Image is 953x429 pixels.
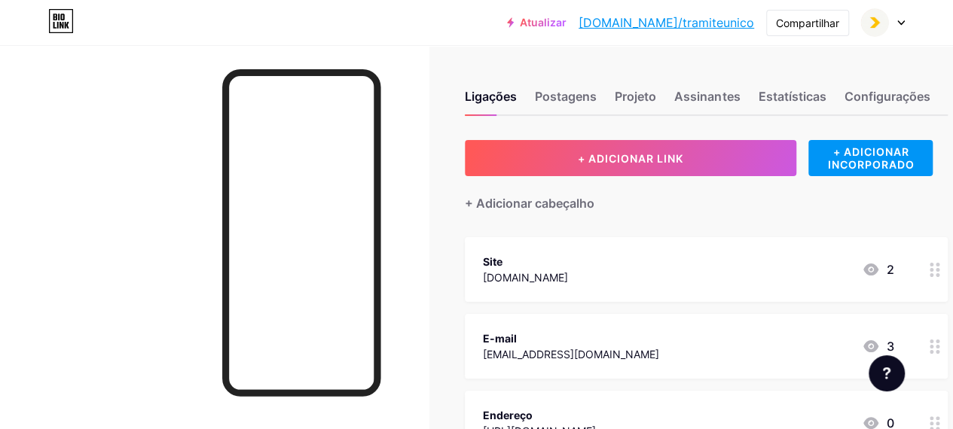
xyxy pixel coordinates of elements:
font: Site [483,255,502,268]
font: + Adicionar cabeçalho [465,196,594,211]
font: Atualizar [520,16,567,29]
font: + ADICIONAR INCORPORADO [827,145,914,171]
font: Compartilhar [776,17,839,29]
font: [DOMAIN_NAME]/tramiteunico [579,15,754,30]
font: [DOMAIN_NAME] [483,271,568,284]
a: [DOMAIN_NAME]/tramiteunico [579,14,754,32]
font: E-mail [483,332,517,345]
button: + ADICIONAR LINK [465,140,796,176]
font: Estatísticas [758,89,826,104]
font: Postagens [535,89,597,104]
font: Configurações [844,89,930,104]
font: [EMAIL_ADDRESS][DOMAIN_NAME] [483,348,659,361]
font: 3 [886,339,893,354]
font: Endereço [483,409,533,421]
font: Ligações [465,89,517,104]
font: 2 [886,262,893,277]
font: Projeto [615,89,656,104]
font: Assinantes [674,89,740,104]
img: Pedro Rios [860,8,889,37]
font: + ADICIONAR LINK [578,152,683,165]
